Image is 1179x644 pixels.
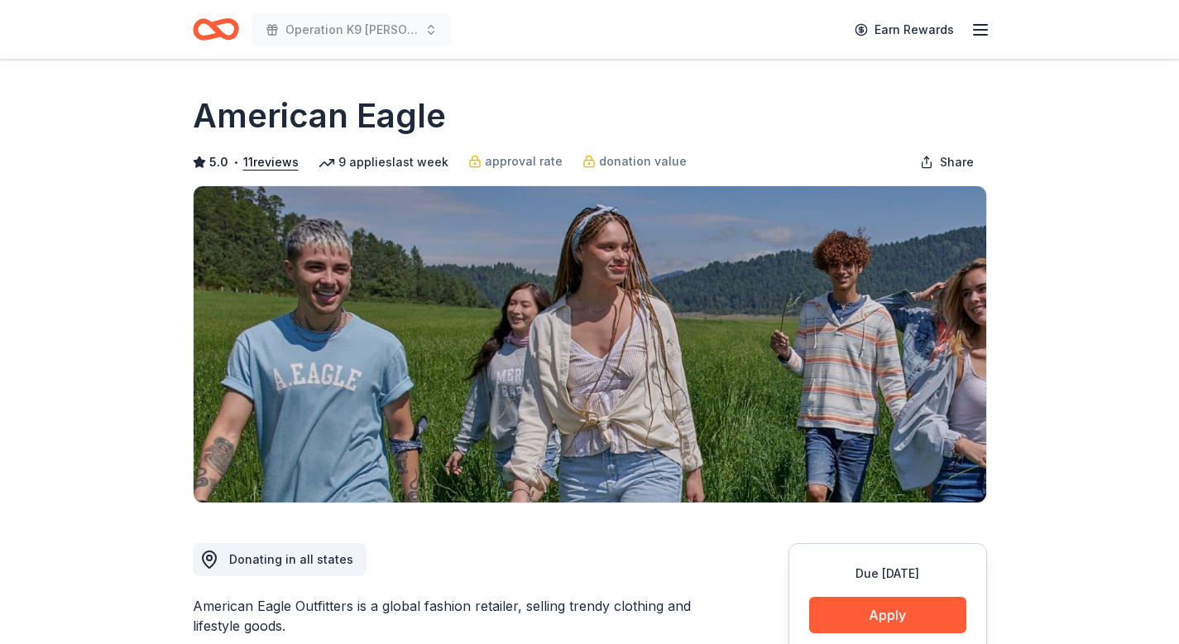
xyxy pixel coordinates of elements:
a: donation value [582,151,687,171]
span: 5.0 [209,152,228,172]
span: Donating in all states [229,552,353,566]
span: approval rate [485,151,563,171]
div: Due [DATE] [809,564,966,584]
h1: American Eagle [193,93,446,139]
span: donation value [599,151,687,171]
span: • [232,156,238,169]
div: 9 applies last week [319,152,448,172]
span: Operation K9 [PERSON_NAME] 2nd Annual Tricky Tray Fundraiser 2025 [285,20,418,40]
button: Share [907,146,987,179]
button: Apply [809,597,966,633]
a: Home [193,10,239,49]
button: Operation K9 [PERSON_NAME] 2nd Annual Tricky Tray Fundraiser 2025 [252,13,451,46]
div: American Eagle Outfitters is a global fashion retailer, selling trendy clothing and lifestyle goods. [193,596,709,636]
img: Image for American Eagle [194,186,986,502]
button: 11reviews [243,152,299,172]
a: approval rate [468,151,563,171]
span: Share [940,152,974,172]
a: Earn Rewards [845,15,964,45]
